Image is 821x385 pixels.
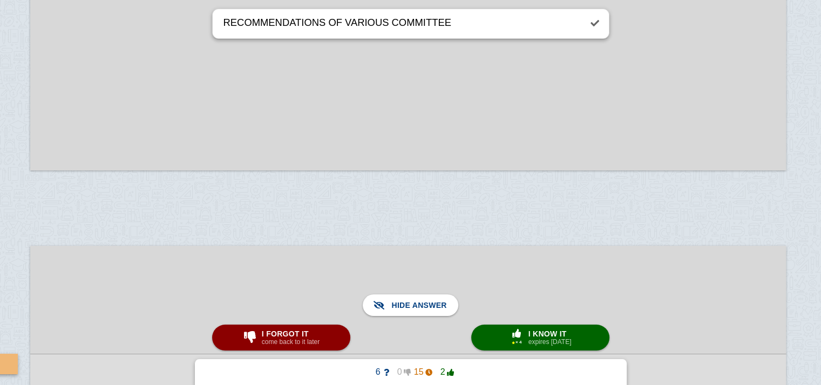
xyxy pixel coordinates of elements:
span: I know it [528,329,572,338]
span: 2 [432,367,454,377]
button: 60152 [359,363,463,381]
span: 15 [411,367,432,377]
small: expires [DATE] [528,338,572,346]
textarea: RECOMMENDATIONS OF VARIOUS COMMITTEE [221,9,581,38]
span: I forgot it [262,329,320,338]
button: Hide answer [363,294,458,316]
button: I forgot itcome back to it later [212,325,350,350]
span: × 4 [515,340,521,345]
button: × 4I know itexpires [DATE] [471,325,609,350]
span: 6 [368,367,389,377]
small: come back to it later [262,338,320,346]
span: 0 [389,367,411,377]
